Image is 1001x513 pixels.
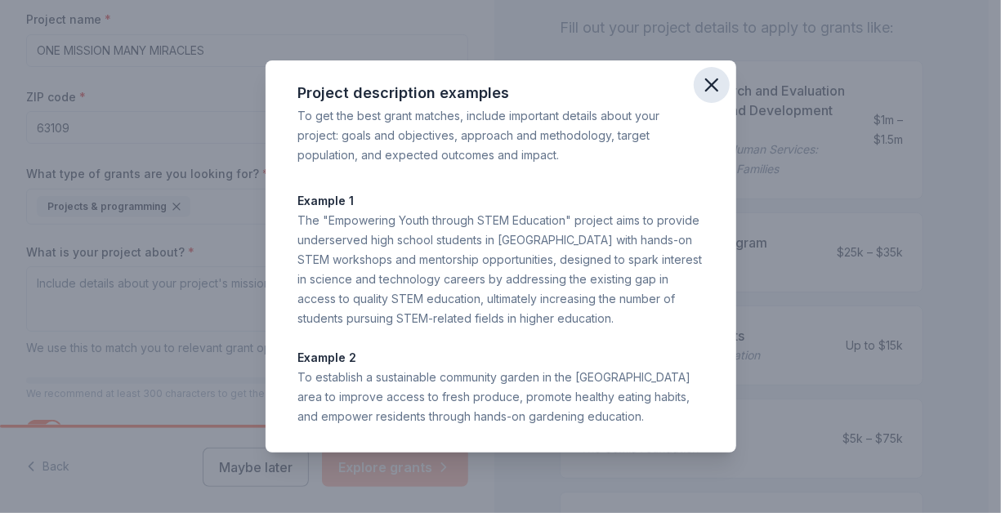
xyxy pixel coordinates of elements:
div: To get the best grant matches, include important details about your project: goals and objectives... [298,106,704,165]
p: Example 2 [298,348,704,368]
p: Example 1 [298,191,704,211]
div: Project description examples [298,80,704,106]
div: To establish a sustainable community garden in the [GEOGRAPHIC_DATA] area to improve access to fr... [298,368,704,426]
div: The "Empowering Youth through STEM Education" project aims to provide underserved high school stu... [298,211,704,328]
